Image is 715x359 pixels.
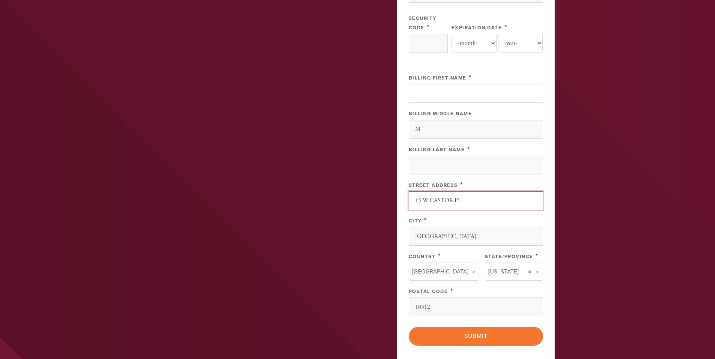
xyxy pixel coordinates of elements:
label: Billing Last Name [409,147,465,153]
span: This field is required. [438,252,441,260]
label: Billing First Name [409,75,467,81]
span: This field is required. [424,216,427,224]
span: This field is required. [467,145,470,153]
span: This field is required. [427,23,430,31]
label: City [409,218,422,224]
select: Expiration Date year [498,34,543,53]
span: [GEOGRAPHIC_DATA] [412,267,468,276]
input: Submit [409,327,543,345]
a: [US_STATE] [485,263,543,281]
label: Country [409,254,436,260]
a: [GEOGRAPHIC_DATA] [409,263,479,281]
span: This field is required. [450,287,453,295]
span: This field is required. [460,180,463,189]
span: [US_STATE] [488,267,519,276]
label: Street Address [409,182,458,188]
span: This field is required. [504,23,507,31]
label: Billing Middle Name [409,111,472,117]
label: Expiration Date [452,25,502,31]
label: State/Province [485,254,533,260]
label: Security Code [409,15,437,31]
span: This field is required. [536,252,539,260]
label: Postal Code [409,288,448,294]
select: Expiration Date month [452,34,497,53]
span: This field is required. [469,73,472,81]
